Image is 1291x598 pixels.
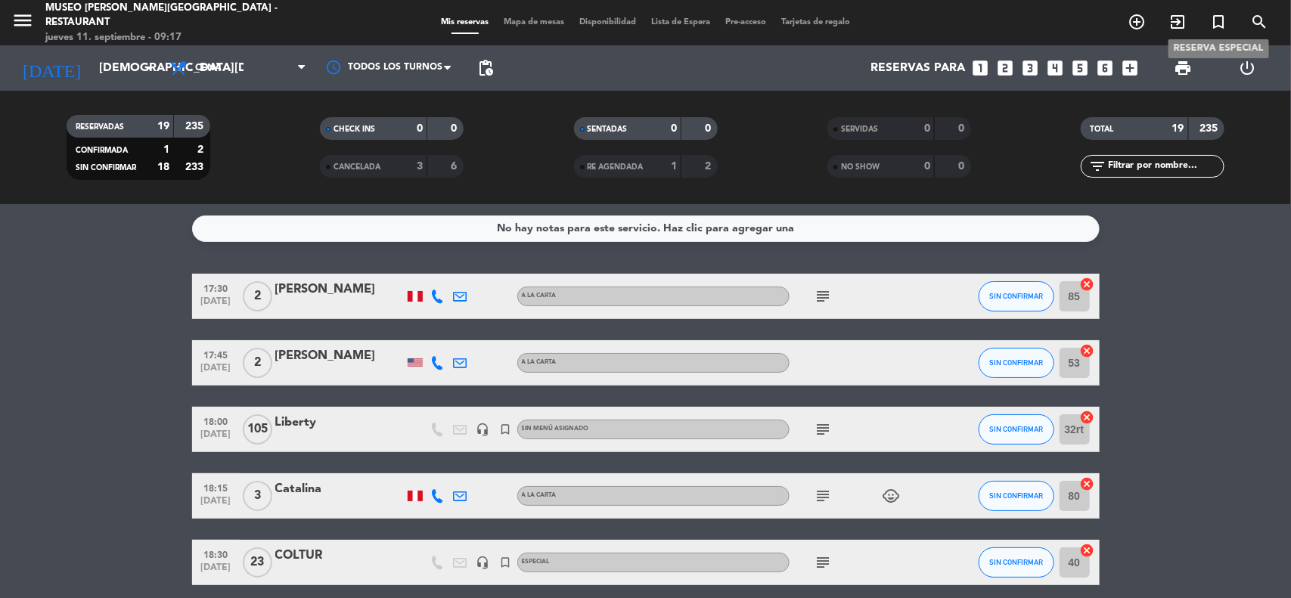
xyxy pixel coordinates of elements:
[1088,157,1106,175] i: filter_list
[1080,410,1095,425] i: cancel
[979,547,1054,578] button: SIN CONFIRMAR
[417,161,423,172] strong: 3
[197,496,235,513] span: [DATE]
[197,545,235,562] span: 18:30
[1080,543,1095,558] i: cancel
[705,123,714,134] strong: 0
[671,123,677,134] strong: 0
[197,363,235,380] span: [DATE]
[1080,476,1095,491] i: cancel
[76,164,136,172] span: SIN CONFIRMAR
[989,358,1043,367] span: SIN CONFIRMAR
[163,144,169,155] strong: 1
[197,345,235,363] span: 17:45
[883,487,901,505] i: child_care
[496,18,572,26] span: Mapa de mesas
[924,161,930,172] strong: 0
[417,123,423,134] strong: 0
[1080,343,1095,358] i: cancel
[197,296,235,314] span: [DATE]
[243,414,272,445] span: 105
[815,420,833,438] i: subject
[522,559,550,565] span: Especial
[774,18,858,26] span: Tarjetas de regalo
[1080,277,1095,292] i: cancel
[979,414,1054,445] button: SIN CONFIRMAR
[433,18,496,26] span: Mis reservas
[989,425,1043,433] span: SIN CONFIRMAR
[979,281,1054,311] button: SIN CONFIRMAR
[499,556,513,569] i: turned_in_not
[1238,59,1256,77] i: power_settings_new
[1215,45,1280,91] div: LOG OUT
[1046,58,1066,78] i: looks_4
[45,30,312,45] div: jueves 11. septiembre - 09:17
[334,125,375,133] span: CHECK INS
[588,163,644,171] span: RE AGENDADA
[197,479,235,496] span: 18:15
[871,61,966,76] span: Reservas para
[1096,58,1116,78] i: looks_6
[476,59,495,77] span: pending_actions
[499,423,513,436] i: turned_in_not
[1106,158,1224,175] input: Filtrar por nombre...
[979,348,1054,378] button: SIN CONFIRMAR
[185,121,206,132] strong: 235
[572,18,644,26] span: Disponibilidad
[141,59,159,77] i: arrow_drop_down
[476,556,490,569] i: headset_mic
[11,9,34,32] i: menu
[243,481,272,511] span: 3
[185,162,206,172] strong: 233
[522,359,557,365] span: A la carta
[45,1,312,30] div: Museo [PERSON_NAME][GEOGRAPHIC_DATA] - Restaurant
[958,161,967,172] strong: 0
[243,281,272,311] span: 2
[243,348,272,378] span: 2
[522,492,557,498] span: A la carta
[588,125,628,133] span: SENTADAS
[476,423,490,436] i: headset_mic
[644,18,718,26] span: Lista de Espera
[958,123,967,134] strong: 0
[1071,58,1091,78] i: looks_5
[815,487,833,505] i: subject
[1209,13,1227,31] i: turned_in_not
[1172,123,1184,134] strong: 19
[197,429,235,447] span: [DATE]
[157,162,169,172] strong: 18
[989,491,1043,500] span: SIN CONFIRMAR
[841,125,878,133] span: SERVIDAS
[671,161,677,172] strong: 1
[989,292,1043,300] span: SIN CONFIRMAR
[275,346,404,366] div: [PERSON_NAME]
[1090,125,1113,133] span: TOTAL
[996,58,1016,78] i: looks_two
[1168,39,1269,58] div: Reserva especial
[841,163,880,171] span: NO SHOW
[1174,59,1192,77] span: print
[197,144,206,155] strong: 2
[197,279,235,296] span: 17:30
[1200,123,1221,134] strong: 235
[522,293,557,299] span: A la carta
[195,63,222,73] span: Cena
[497,220,794,237] div: No hay notas para este servicio. Haz clic para agregar una
[275,479,404,499] div: Catalina
[971,58,991,78] i: looks_one
[452,161,461,172] strong: 6
[705,161,714,172] strong: 2
[1128,13,1146,31] i: add_circle_outline
[197,562,235,580] span: [DATE]
[924,123,930,134] strong: 0
[275,413,404,432] div: Liberty
[197,412,235,429] span: 18:00
[334,163,380,171] span: CANCELADA
[815,553,833,572] i: subject
[275,280,404,299] div: [PERSON_NAME]
[452,123,461,134] strong: 0
[76,147,128,154] span: CONFIRMADA
[1021,58,1041,78] i: looks_3
[718,18,774,26] span: Pre-acceso
[1121,58,1140,78] i: add_box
